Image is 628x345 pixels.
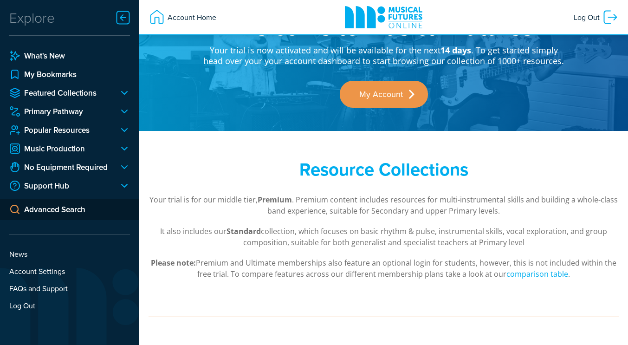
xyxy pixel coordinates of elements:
a: Primary Pathway [9,106,111,117]
p: Your trial is now activated and will be available for the next . To get started simply head over ... [203,39,565,67]
div: Explore [9,8,55,27]
a: News [9,248,130,260]
a: Log Out [569,4,623,30]
a: No Equipment Required [9,162,111,173]
a: Account Home [144,4,221,30]
span: Account Home [165,9,216,26]
strong: Please note: [151,258,196,268]
h1: Welcome to Musical Futures [203,15,565,39]
a: What's New [9,50,130,61]
strong: Standard [227,226,261,236]
a: My Account [340,81,428,108]
h2: Resource Collections [203,159,565,180]
a: comparison table [506,269,568,280]
a: Support Hub [9,180,111,191]
a: Account Settings [9,266,130,277]
a: Popular Resources [9,124,111,136]
p: It also includes our collection, which focuses on basic rhythm & pulse, instrumental skills, voca... [149,226,619,248]
p: Premium and Ultimate memberships also feature an optional login for students, however, this is no... [149,257,619,280]
a: My Bookmarks [9,69,130,80]
strong: Premium [258,195,292,205]
strong: 14 days [440,45,471,56]
a: FAQs and Support [9,283,130,294]
span: Log Out [574,9,602,26]
a: Featured Collections [9,87,111,98]
a: Music Production [9,143,111,154]
p: Your trial is for our middle tier, . Premium content includes resources for multi-instrumental sk... [149,194,619,216]
a: Log Out [9,300,130,311]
